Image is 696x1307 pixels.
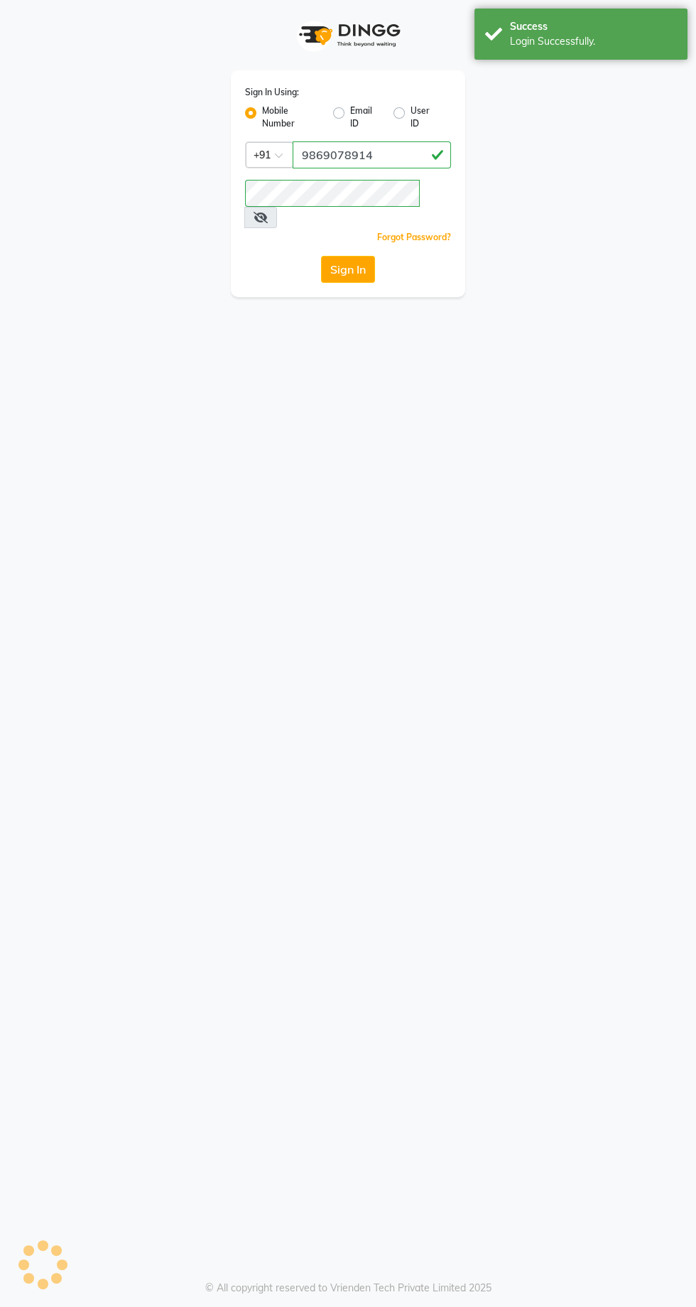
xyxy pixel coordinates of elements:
label: Sign In Using: [245,86,299,99]
input: Username [293,141,451,168]
label: Mobile Number [262,104,322,130]
div: Login Successfully. [510,34,677,49]
div: Success [510,19,677,34]
img: logo1.svg [291,14,405,56]
input: Username [245,180,420,207]
a: Forgot Password? [377,232,451,242]
button: Sign In [321,256,375,283]
label: User ID [410,104,440,130]
label: Email ID [350,104,382,130]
